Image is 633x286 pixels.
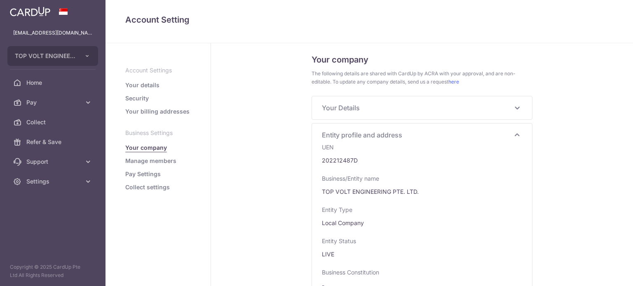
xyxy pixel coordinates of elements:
[322,130,512,140] span: Entity profile and address
[13,29,92,37] p: [EMAIL_ADDRESS][DOMAIN_NAME]
[10,7,50,16] img: CardUp
[322,174,379,183] label: Business/Entity name
[312,53,532,66] h5: Your company
[322,237,356,245] label: Entity Status
[26,118,81,126] span: Collect
[7,46,98,66] button: TOP VOLT ENGINEERING PTE. LTD.
[125,15,190,25] span: translation missing: en.companies.view_myinfo_biz_details.title.account_setting
[322,130,522,140] p: Entity profile and address
[125,170,161,178] a: Pay Settings
[322,143,334,151] label: UEN
[125,107,190,116] a: Your billing addresses
[448,79,459,85] a: here
[26,177,81,186] span: Settings
[26,98,81,107] span: Pay
[322,206,352,214] label: Entity Type
[125,144,167,152] a: Your company
[312,70,532,86] span: The following details are shared with CardUp by ACRA with your approval, and are non-editable. To...
[26,79,81,87] span: Home
[322,156,522,165] ul: 202212487D
[26,138,81,146] span: Refer & Save
[322,219,522,227] ul: Local Company
[125,66,191,74] p: Account Settings
[125,81,159,89] a: Your details
[125,157,176,165] a: Manage members
[26,158,81,166] span: Support
[125,94,149,102] a: Security
[322,268,379,277] label: Business Constitution
[15,52,76,60] span: TOP VOLT ENGINEERING PTE. LTD.
[322,103,512,113] span: Your Details
[125,183,170,191] a: Collect settings
[322,250,522,258] ul: LIVE
[125,129,191,137] p: Business Settings
[322,188,522,196] ul: TOP VOLT ENGINEERING PTE. LTD.
[580,261,625,282] iframe: Opens a widget where you can find more information
[322,103,522,113] p: Your Details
